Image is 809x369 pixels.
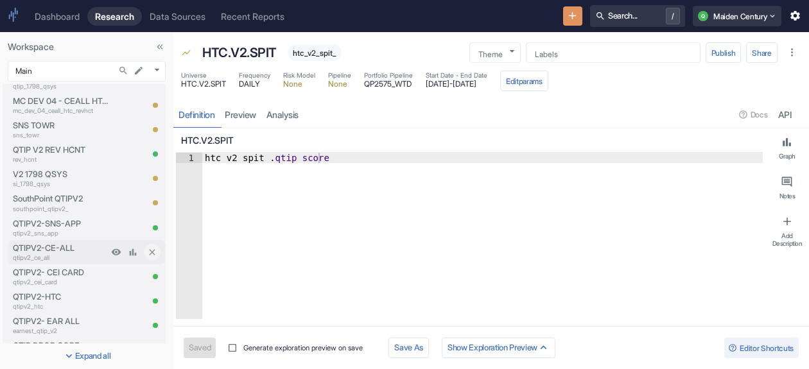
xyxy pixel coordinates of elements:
[13,106,108,116] p: mc_dev_04_ceall_htc_revhct
[13,228,108,238] p: qtipv2_sns_app
[147,247,157,257] svg: Close item
[220,101,261,128] a: preview
[746,42,777,63] button: Share
[426,71,487,80] span: Start Date - End Date
[152,39,168,55] button: Collapse Sidebar
[13,302,108,311] p: qtipv2_htc
[8,61,166,82] div: Main
[328,80,351,88] span: None
[13,168,108,180] p: V2 1798 QSYS
[13,266,108,279] p: QTIPV2- CEI CARD
[3,346,171,366] button: Expand all
[13,119,108,132] p: SNS TOWR
[13,179,108,189] p: si_1798_qsys
[150,11,205,22] div: Data Sources
[13,339,108,360] a: QTIP DROP COREqtip_drp_core
[693,6,781,26] button: QMaiden Century
[283,71,315,80] span: Risk Model
[735,105,772,125] button: Docs
[13,193,108,205] p: SouthPoint QTIPV2
[87,7,142,26] a: Research
[13,315,108,327] p: QTIPV2- EAR ALL
[181,71,226,80] span: Universe
[13,242,108,262] a: QTIPV2-CE-ALLqtipv2_ce_all
[283,80,315,88] span: None
[181,80,226,88] span: HTC.V2.SPIT
[178,109,214,121] div: Definition
[13,119,108,140] a: SNS TOWRsns_towr
[590,5,685,27] button: Search.../
[35,11,80,22] div: Dashboard
[95,11,134,22] div: Research
[13,193,108,213] a: SouthPoint QTIPV2southpoint_qtipv2_
[13,277,108,287] p: qtipv2_cei_card
[199,40,280,65] div: HTC.V2.SPIT
[142,7,213,26] a: Data Sources
[13,326,108,336] p: earnest_qtip_v2
[213,7,292,26] a: Recent Reports
[388,338,429,358] button: Save As
[13,82,108,91] p: qtip_1798_qsys
[13,315,108,336] a: QTIPV2- EAR ALLearnest_qtip_v2
[176,153,202,163] div: 1
[13,168,108,189] a: V2 1798 QSYSsi_1798_qsys
[115,62,132,79] button: Search...
[768,131,806,166] button: Graph
[770,232,804,248] div: Add Description
[13,155,108,164] p: rev_hcnt
[724,338,799,358] button: Editor Shortcuts
[13,339,108,352] p: QTIP DROP CORE
[13,144,108,164] a: QTIP V2 REV HCNTrev_hcnt
[27,7,87,26] a: Dashboard
[221,11,284,22] div: Recent Reports
[698,11,708,21] div: Q
[500,71,548,91] button: Editparams
[442,338,555,358] button: Show Exploration Preview
[108,244,125,261] a: View Preview
[706,42,742,63] button: Publish
[173,101,809,128] div: resource tabs
[181,47,191,60] span: Signal
[288,48,342,58] span: htc_v2_spit_
[202,43,277,62] p: HTC.V2.SPIT
[144,244,161,261] button: Close item
[364,71,413,80] span: Portfolio Pipeline
[13,218,108,238] a: QTIPV2-SNS-APPqtipv2_sns_app
[778,109,792,121] div: API
[328,71,351,80] span: Pipeline
[125,244,141,261] a: View Analysis
[13,291,108,303] p: QTIPV2-HTC
[364,80,413,88] span: QP2575_WTD
[768,171,806,205] button: Notes
[563,6,583,26] button: New Resource
[243,343,363,354] span: Generate exploration preview on save
[426,80,487,88] span: [DATE] - [DATE]
[261,101,304,128] a: analysis
[239,71,270,80] span: Frequency
[13,218,108,230] p: QTIPV2-SNS-APP
[8,40,166,53] p: Workspace
[181,133,758,147] p: HTC.V2.SPIT
[13,144,108,156] p: QTIP V2 REV HCNT
[13,242,108,254] p: QTIPV2-CE-ALL
[13,130,108,140] p: sns_towr
[13,95,108,116] a: MC DEV 04 - CEALL HTC REVHCTmc_dev_04_ceall_htc_revhct
[130,62,147,79] button: edit
[13,266,108,287] a: QTIPV2- CEI CARDqtipv2_cei_card
[13,291,108,311] a: QTIPV2-HTCqtipv2_htc
[13,95,108,107] p: MC DEV 04 - CEALL HTC REVHCT
[239,80,270,88] span: DAILY
[13,204,108,214] p: southpoint_qtipv2_
[13,253,108,262] p: qtipv2_ce_all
